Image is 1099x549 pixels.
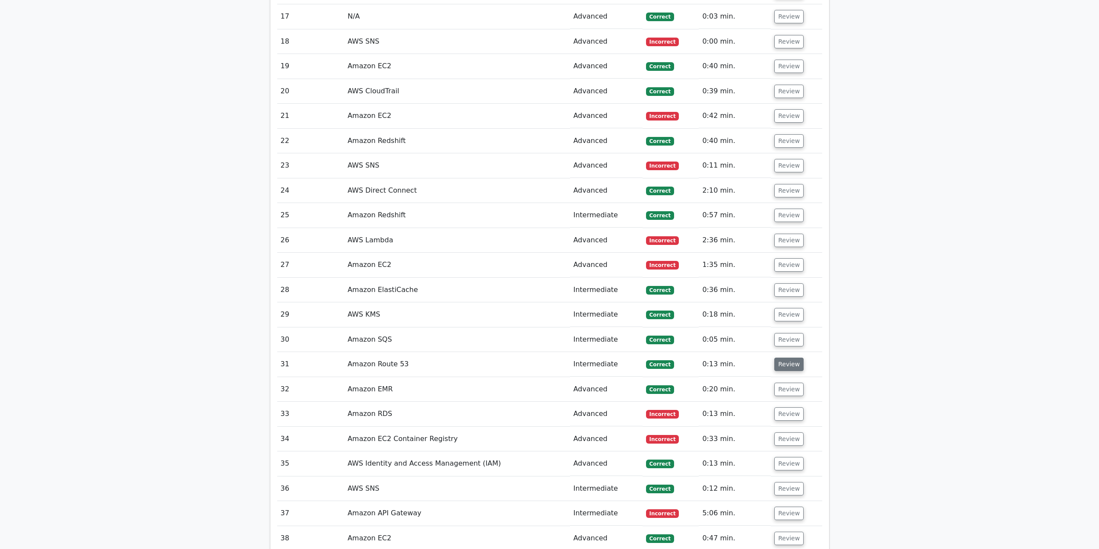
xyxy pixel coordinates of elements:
[344,129,570,153] td: Amazon Redshift
[277,79,344,104] td: 20
[277,253,344,277] td: 27
[344,153,570,178] td: AWS SNS
[344,501,570,526] td: Amazon API Gateway
[646,385,674,394] span: Correct
[570,476,643,501] td: Intermediate
[344,352,570,377] td: Amazon Route 53
[570,79,643,104] td: Advanced
[774,159,804,172] button: Review
[344,327,570,352] td: Amazon SQS
[646,261,679,270] span: Incorrect
[277,129,344,153] td: 22
[774,383,804,396] button: Review
[277,402,344,426] td: 33
[646,435,679,444] span: Incorrect
[699,153,771,178] td: 0:11 min.
[699,104,771,128] td: 0:42 min.
[277,476,344,501] td: 36
[277,54,344,79] td: 19
[774,432,804,446] button: Review
[277,451,344,476] td: 35
[646,460,674,468] span: Correct
[699,402,771,426] td: 0:13 min.
[646,286,674,295] span: Correct
[570,129,643,153] td: Advanced
[774,109,804,123] button: Review
[344,178,570,203] td: AWS Direct Connect
[646,211,674,220] span: Correct
[699,29,771,54] td: 0:00 min.
[570,228,643,253] td: Advanced
[774,60,804,73] button: Review
[277,352,344,377] td: 31
[699,327,771,352] td: 0:05 min.
[774,507,804,520] button: Review
[774,333,804,346] button: Review
[699,4,771,29] td: 0:03 min.
[344,29,570,54] td: AWS SNS
[570,402,643,426] td: Advanced
[774,482,804,495] button: Review
[570,153,643,178] td: Advanced
[277,427,344,451] td: 34
[699,228,771,253] td: 2:36 min.
[699,178,771,203] td: 2:10 min.
[646,410,679,419] span: Incorrect
[570,54,643,79] td: Advanced
[344,203,570,228] td: Amazon Redshift
[774,10,804,23] button: Review
[277,302,344,327] td: 29
[277,278,344,302] td: 28
[646,62,674,71] span: Correct
[774,134,804,148] button: Review
[344,79,570,104] td: AWS CloudTrail
[646,13,674,21] span: Correct
[570,427,643,451] td: Advanced
[646,112,679,121] span: Incorrect
[646,360,674,369] span: Correct
[570,4,643,29] td: Advanced
[570,352,643,377] td: Intermediate
[344,427,570,451] td: Amazon EC2 Container Registry
[570,302,643,327] td: Intermediate
[774,407,804,421] button: Review
[277,153,344,178] td: 23
[277,377,344,402] td: 32
[344,476,570,501] td: AWS SNS
[277,228,344,253] td: 26
[699,451,771,476] td: 0:13 min.
[570,327,643,352] td: Intermediate
[699,79,771,104] td: 0:39 min.
[774,184,804,197] button: Review
[646,137,674,146] span: Correct
[344,228,570,253] td: AWS Lambda
[774,532,804,545] button: Review
[344,54,570,79] td: Amazon EC2
[699,476,771,501] td: 0:12 min.
[699,129,771,153] td: 0:40 min.
[277,4,344,29] td: 17
[277,29,344,54] td: 18
[344,451,570,476] td: AWS Identity and Access Management (IAM)
[570,178,643,203] td: Advanced
[699,302,771,327] td: 0:18 min.
[344,4,570,29] td: N/A
[277,203,344,228] td: 25
[699,427,771,451] td: 0:33 min.
[699,54,771,79] td: 0:40 min.
[570,451,643,476] td: Advanced
[570,203,643,228] td: Intermediate
[344,278,570,302] td: Amazon ElastiCache
[646,87,674,96] span: Correct
[277,178,344,203] td: 24
[570,253,643,277] td: Advanced
[646,311,674,319] span: Correct
[570,278,643,302] td: Intermediate
[344,377,570,402] td: Amazon EMR
[774,258,804,272] button: Review
[570,501,643,526] td: Intermediate
[646,336,674,344] span: Correct
[774,209,804,222] button: Review
[699,278,771,302] td: 0:36 min.
[699,352,771,377] td: 0:13 min.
